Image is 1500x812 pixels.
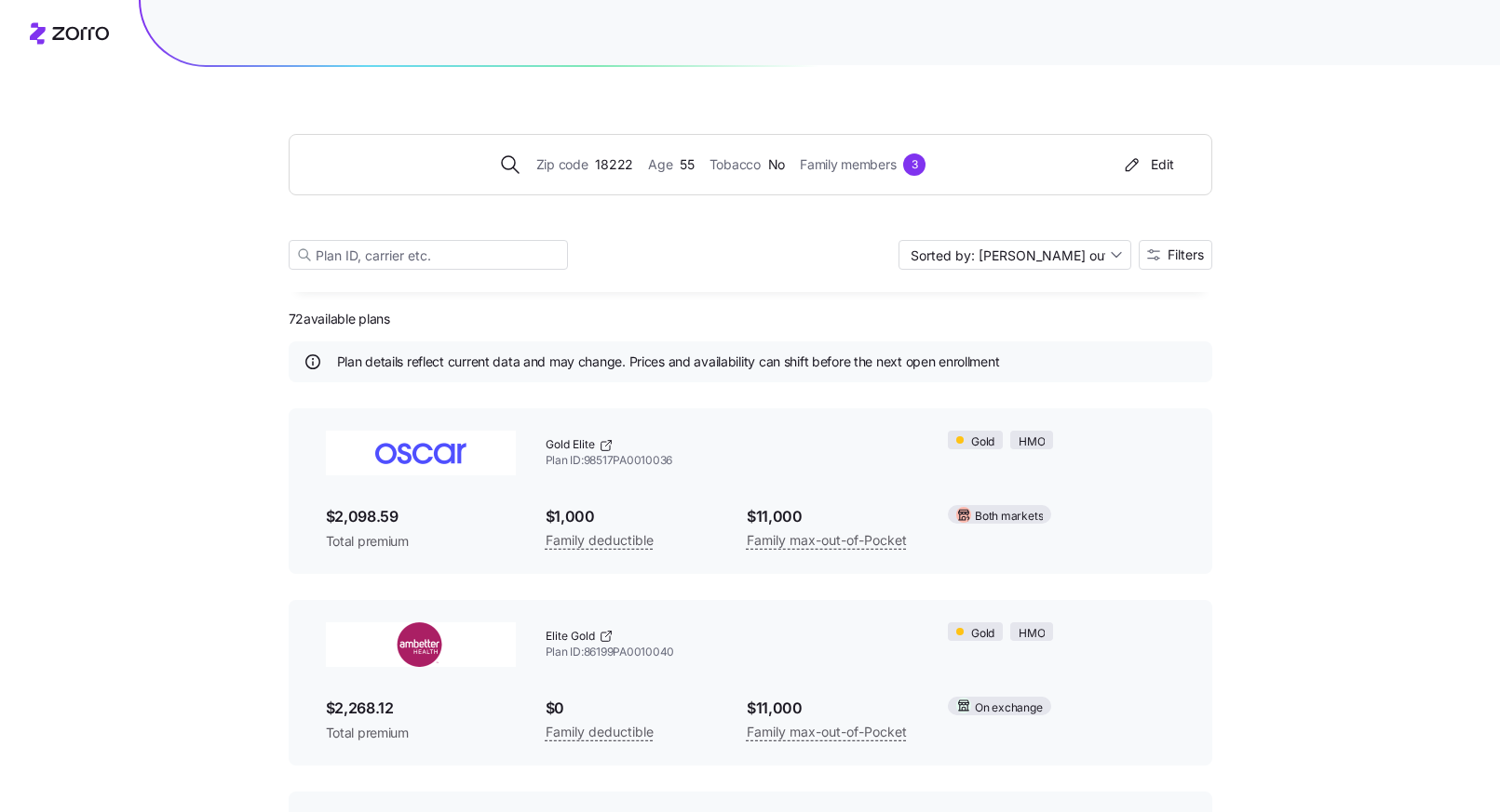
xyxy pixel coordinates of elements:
[768,154,785,175] span: No
[326,505,516,528] span: $2,098.59
[975,508,1043,526] span: Both markets
[595,154,633,175] span: 18222
[536,154,588,175] span: Zip code
[1019,625,1045,643] span: HMO
[1139,240,1212,270] button: Filters
[326,697,516,720] span: $2,268.12
[1168,248,1204,261] span: Filters
[747,505,918,528] span: $11,000
[326,431,516,475] img: Oscar
[546,721,654,743] span: Family deductible
[1121,155,1174,174] div: Edit
[680,154,694,175] span: 55
[899,240,1131,270] input: Sort by
[546,529,654,552] span: Family deductible
[747,721,907,743] span: Family max-out-of-Pocket
[326,532,516,551] span: Total premium
[971,625,994,643] span: Gold
[971,433,994,451] span: Gold
[326,622,516,667] img: Ambetter
[289,310,390,328] span: 72 available plans
[1114,150,1182,180] button: Edit
[326,724,516,742] span: Total premium
[747,529,907,552] span: Family max-out-of-Pocket
[1019,433,1045,451] span: HMO
[648,154,672,175] span: Age
[337,353,1000,371] span: Plan details reflect current data and may change. Prices and availability can shift before the ne...
[903,153,926,176] div: 3
[546,629,595,645] span: Elite Gold
[546,437,595,453] span: Gold Elite
[800,154,896,175] span: Family members
[747,697,918,720] span: $11,000
[546,697,717,720] span: $0
[709,154,761,175] span: Tobacco
[289,240,568,270] input: Plan ID, carrier etc.
[975,699,1042,717] span: On exchange
[546,505,717,528] span: $1,000
[546,645,919,660] span: Plan ID: 86199PA0010040
[546,453,919,469] span: Plan ID: 98517PA0010036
